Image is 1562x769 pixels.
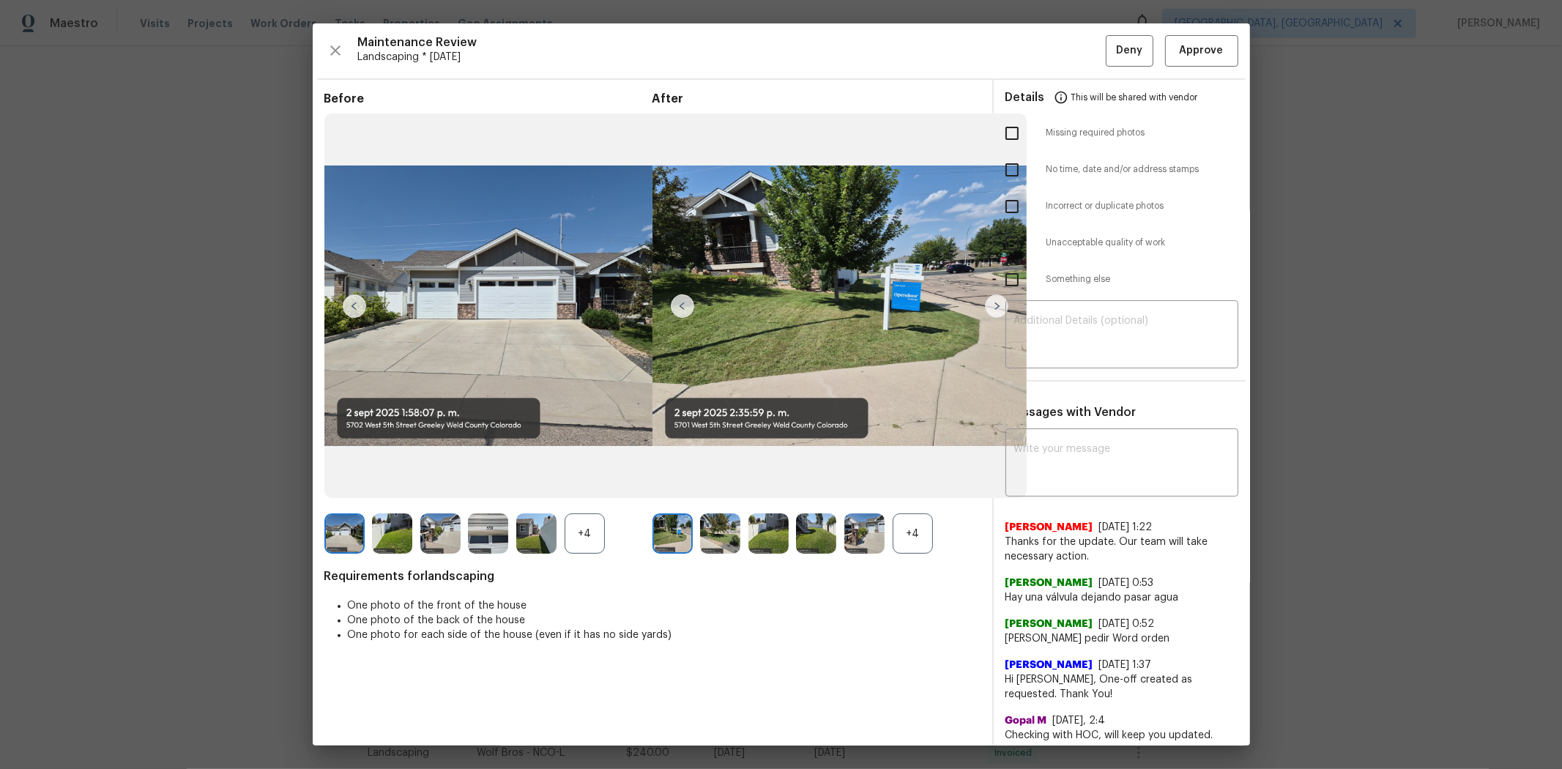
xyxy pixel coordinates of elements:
[994,188,1250,225] div: Incorrect or duplicate photos
[1046,163,1238,176] span: No time, date and/or address stamps
[1046,127,1238,139] span: Missing required photos
[1046,200,1238,212] span: Incorrect or duplicate photos
[1005,535,1238,564] span: Thanks for the update. Our team will take necessary action.
[1165,35,1238,67] button: Approve
[348,598,981,613] li: One photo of the front of the house
[1005,728,1238,743] span: Checking with HOC, will keep you updated.
[1005,672,1238,702] span: Hi [PERSON_NAME], One-off created as requested. Thank You!
[1005,590,1238,605] span: Hay una válvula dejando pasar agua
[1005,631,1238,646] span: [PERSON_NAME] pedir Word orden
[1005,576,1093,590] span: [PERSON_NAME]
[994,115,1250,152] div: Missing required photos
[565,513,605,554] div: +4
[1099,619,1155,629] span: [DATE] 0:52
[985,294,1008,318] img: right-chevron-button-url
[358,35,1106,50] span: Maintenance Review
[652,92,981,106] span: After
[994,152,1250,188] div: No time, date and/or address stamps
[324,569,981,584] span: Requirements for landscaping
[1005,80,1045,115] span: Details
[1099,522,1153,532] span: [DATE] 1:22
[671,294,694,318] img: left-chevron-button-url
[1005,617,1093,631] span: [PERSON_NAME]
[1099,578,1154,588] span: [DATE] 0:53
[1099,660,1152,670] span: [DATE] 1:37
[1046,273,1238,286] span: Something else
[994,261,1250,298] div: Something else
[893,513,933,554] div: +4
[1071,80,1198,115] span: This will be shared with vendor
[1106,35,1153,67] button: Deny
[343,294,366,318] img: left-chevron-button-url
[348,613,981,628] li: One photo of the back of the house
[1180,42,1224,60] span: Approve
[994,225,1250,261] div: Unacceptable quality of work
[324,92,652,106] span: Before
[1005,520,1093,535] span: [PERSON_NAME]
[1005,406,1137,418] span: Messages with Vendor
[1053,716,1106,726] span: [DATE], 2:4
[1116,42,1142,60] span: Deny
[1046,237,1238,249] span: Unacceptable quality of work
[1005,658,1093,672] span: [PERSON_NAME]
[1005,713,1047,728] span: Gopal M
[348,628,981,642] li: One photo for each side of the house (even if it has no side yards)
[358,50,1106,64] span: Landscaping * [DATE]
